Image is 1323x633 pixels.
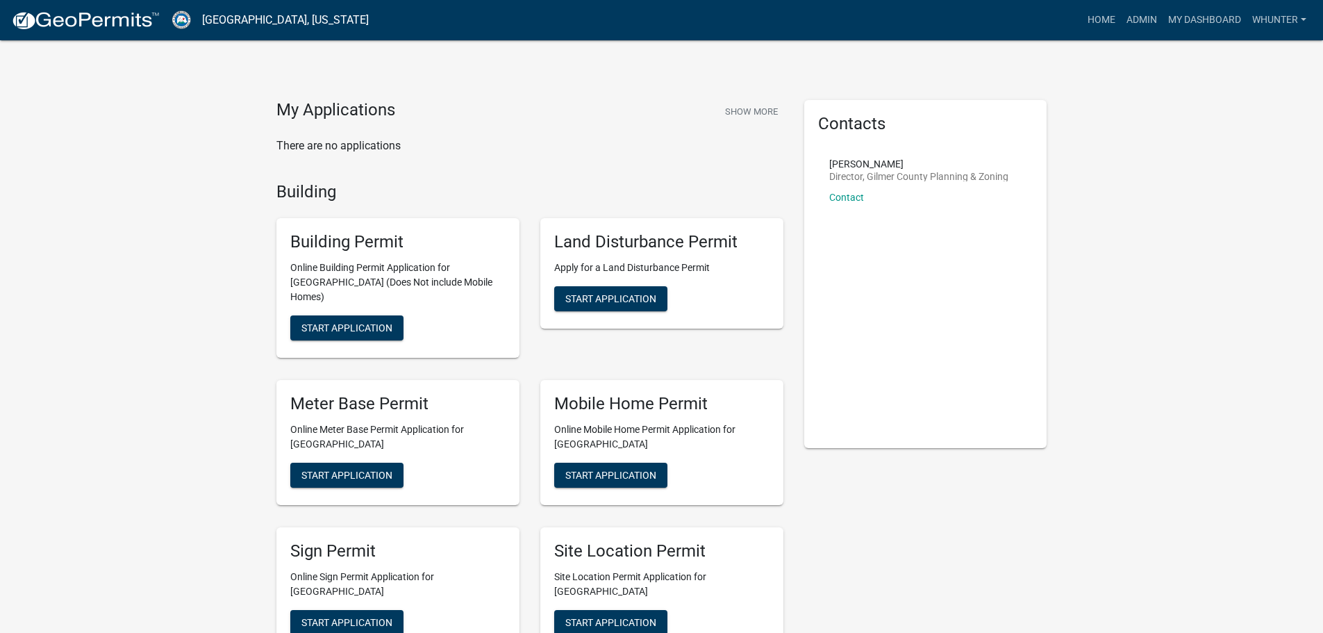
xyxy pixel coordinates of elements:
h5: Sign Permit [290,541,506,561]
h5: Building Permit [290,232,506,252]
a: Contact [829,192,864,203]
img: Gilmer County, Georgia [171,10,191,29]
p: Online Building Permit Application for [GEOGRAPHIC_DATA] (Does Not include Mobile Homes) [290,261,506,304]
p: There are no applications [276,138,783,154]
button: Start Application [290,315,403,340]
button: Show More [719,100,783,123]
span: Start Application [565,616,656,627]
span: Start Application [301,322,392,334]
span: Start Application [301,469,392,480]
p: Site Location Permit Application for [GEOGRAPHIC_DATA] [554,570,769,599]
h5: Site Location Permit [554,541,769,561]
button: Start Application [554,463,667,488]
p: Online Meter Base Permit Application for [GEOGRAPHIC_DATA] [290,422,506,452]
span: Start Application [565,469,656,480]
a: [GEOGRAPHIC_DATA], [US_STATE] [202,8,369,32]
h4: My Applications [276,100,395,121]
p: Online Sign Permit Application for [GEOGRAPHIC_DATA] [290,570,506,599]
h4: Building [276,182,783,202]
p: [PERSON_NAME] [829,159,1008,169]
span: Start Application [301,616,392,627]
a: My Dashboard [1163,7,1247,33]
button: Start Application [554,286,667,311]
a: Home [1082,7,1121,33]
p: Director, Gilmer County Planning & Zoning [829,172,1008,181]
p: Apply for a Land Disturbance Permit [554,261,769,275]
h5: Mobile Home Permit [554,394,769,414]
h5: Contacts [818,114,1033,134]
p: Online Mobile Home Permit Application for [GEOGRAPHIC_DATA] [554,422,769,452]
span: Start Application [565,293,656,304]
a: whunter [1247,7,1312,33]
h5: Meter Base Permit [290,394,506,414]
button: Start Application [290,463,403,488]
h5: Land Disturbance Permit [554,232,769,252]
a: Admin [1121,7,1163,33]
